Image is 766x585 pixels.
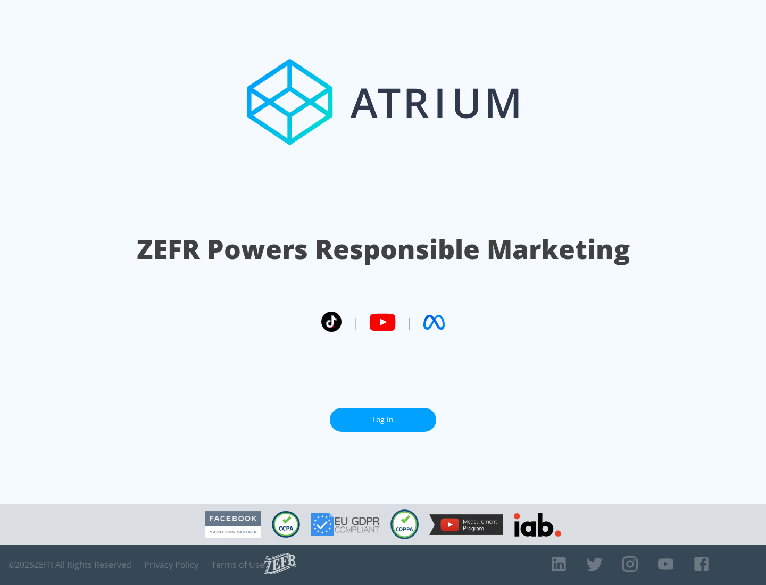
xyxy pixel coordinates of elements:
img: CCPA Compliant [272,511,300,538]
span: | [406,314,413,330]
img: GDPR Compliant [311,513,380,536]
span: | [352,314,359,330]
a: Log In [330,408,436,432]
span: © 2025 ZEFR All Rights Reserved [8,559,131,570]
img: Facebook Marketing Partner [205,511,261,538]
a: Privacy Policy [144,559,198,570]
img: IAB [514,513,561,537]
img: YouTube Measurement Program [429,514,503,535]
h1: ZEFR Powers Responsible Marketing [137,231,630,268]
a: Terms of Use [211,559,264,570]
img: COPPA Compliant [390,509,419,539]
